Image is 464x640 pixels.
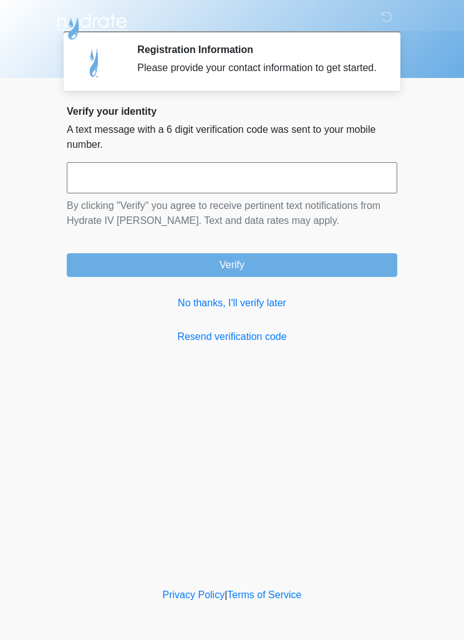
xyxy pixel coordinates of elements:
p: A text message with a 6 digit verification code was sent to your mobile number. [67,122,397,152]
p: By clicking "Verify" you agree to receive pertinent text notifications from Hydrate IV [PERSON_NA... [67,198,397,228]
button: Verify [67,253,397,277]
h2: Verify your identity [67,105,397,117]
a: Privacy Policy [163,589,225,600]
a: No thanks, I'll verify later [67,296,397,311]
a: Terms of Service [227,589,301,600]
img: Agent Avatar [76,44,114,81]
a: Resend verification code [67,329,397,344]
a: | [225,589,227,600]
img: Hydrate IV Bar - Chandler Logo [54,9,129,41]
div: Please provide your contact information to get started. [137,61,379,75]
